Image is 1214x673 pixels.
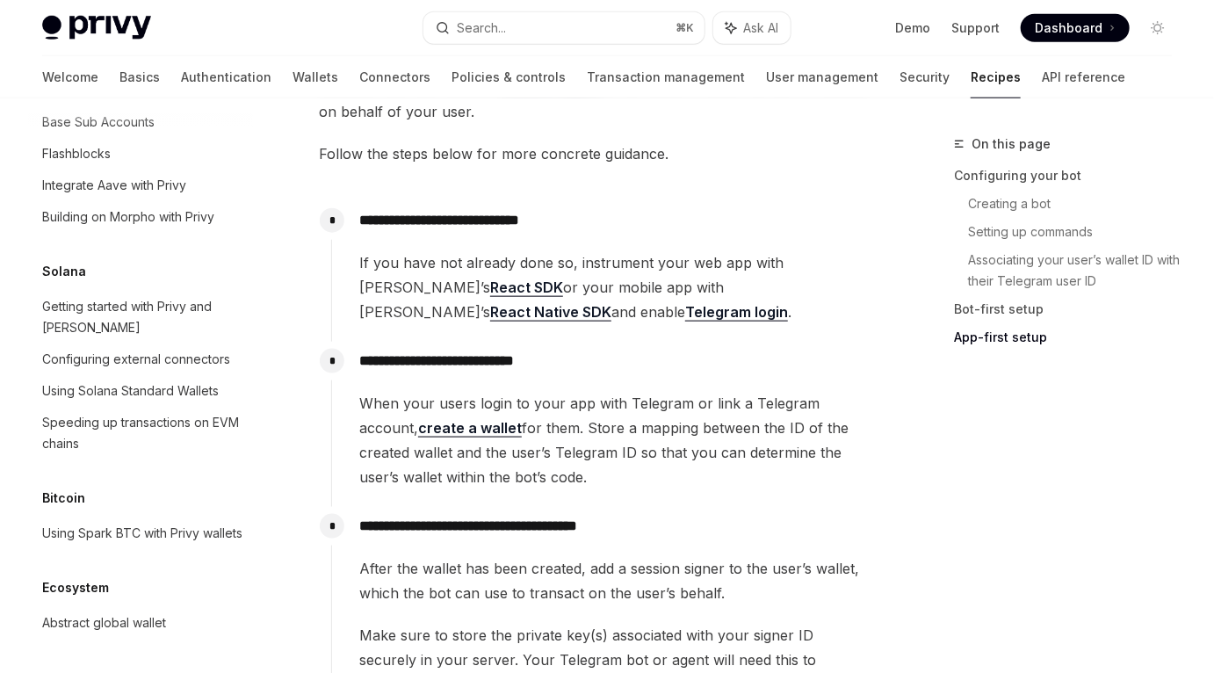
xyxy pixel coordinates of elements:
[676,21,694,35] span: ⌘ K
[452,56,566,98] a: Policies & controls
[42,523,242,544] div: Using Spark BTC with Privy wallets
[971,56,1021,98] a: Recipes
[28,407,253,460] a: Speeding up transactions on EVM chains
[319,141,873,166] span: Follow the steps below for more concrete guidance.
[418,419,522,438] a: create a wallet
[490,279,563,297] a: React SDK
[766,56,878,98] a: User management
[42,175,186,196] div: Integrate Aave with Privy
[359,250,872,324] span: If you have not already done so, instrument your web app with [PERSON_NAME]’s or your mobile app ...
[951,19,1000,37] a: Support
[972,134,1051,155] span: On this page
[359,391,872,489] span: When your users login to your app with Telegram or link a Telegram account, for them. Store a map...
[42,488,85,509] h5: Bitcoin
[28,344,253,375] a: Configuring external connectors
[42,261,86,282] h5: Solana
[685,303,788,322] a: Telegram login
[1144,14,1172,42] button: Toggle dark mode
[42,16,151,40] img: light logo
[42,56,98,98] a: Welcome
[457,18,506,39] div: Search...
[28,517,253,549] a: Using Spark BTC with Privy wallets
[895,19,930,37] a: Demo
[1021,14,1130,42] a: Dashboard
[42,349,230,370] div: Configuring external connectors
[42,296,242,338] div: Getting started with Privy and [PERSON_NAME]
[900,56,950,98] a: Security
[954,323,1186,351] a: App-first setup
[423,12,705,44] button: Search...⌘K
[28,291,253,344] a: Getting started with Privy and [PERSON_NAME]
[954,162,1186,190] a: Configuring your bot
[181,56,271,98] a: Authentication
[293,56,338,98] a: Wallets
[42,577,109,598] h5: Ecosystem
[42,612,166,633] div: Abstract global wallet
[1035,19,1102,37] span: Dashboard
[1042,56,1125,98] a: API reference
[28,138,253,170] a: Flashblocks
[968,218,1186,246] a: Setting up commands
[28,607,253,639] a: Abstract global wallet
[359,556,872,605] span: After the wallet has been created, add a session signer to the user’s wallet, which the bot can u...
[119,56,160,98] a: Basics
[968,246,1186,295] a: Associating your user’s wallet ID with their Telegram user ID
[587,56,745,98] a: Transaction management
[42,380,219,402] div: Using Solana Standard Wallets
[954,295,1186,323] a: Bot-first setup
[28,170,253,201] a: Integrate Aave with Privy
[42,206,214,228] div: Building on Morpho with Privy
[42,143,111,164] div: Flashblocks
[28,375,253,407] a: Using Solana Standard Wallets
[28,201,253,233] a: Building on Morpho with Privy
[713,12,791,44] button: Ask AI
[359,56,430,98] a: Connectors
[490,303,611,322] a: React Native SDK
[743,19,778,37] span: Ask AI
[968,190,1186,218] a: Creating a bot
[42,412,242,454] div: Speeding up transactions on EVM chains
